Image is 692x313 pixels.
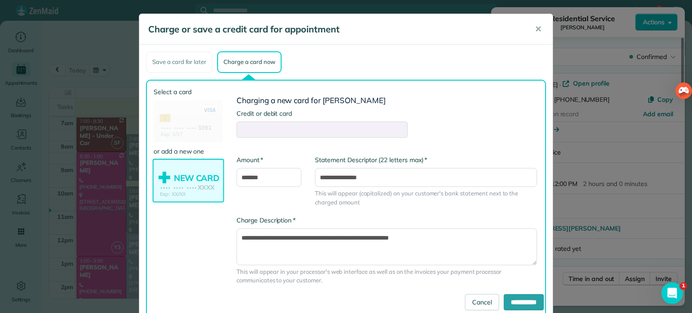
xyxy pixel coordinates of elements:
label: or add a new one [154,147,223,156]
a: Cancel [465,294,499,310]
div: Charge a card now [217,51,281,73]
span: This will appear (capitalized) on your customer's bank statement next to the charged amount [315,189,537,207]
span: 1 [680,282,687,290]
iframe: Secure card payment input frame [241,126,404,134]
label: Statement Descriptor (22 letters max) [315,155,427,164]
iframe: Intercom live chat [661,282,683,304]
div: Save a card for later [146,51,213,73]
h5: Charge or save a credit card for appointment [148,23,522,36]
span: ✕ [535,24,542,34]
label: Credit or debit card [237,109,537,118]
label: Amount [237,155,263,164]
label: Charge Description [237,216,296,225]
span: This will appear in your processor's web interface as well as on the invoices your payment proces... [237,268,537,285]
label: Select a card [154,87,223,96]
h3: Charging a new card for [PERSON_NAME] [237,96,537,105]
